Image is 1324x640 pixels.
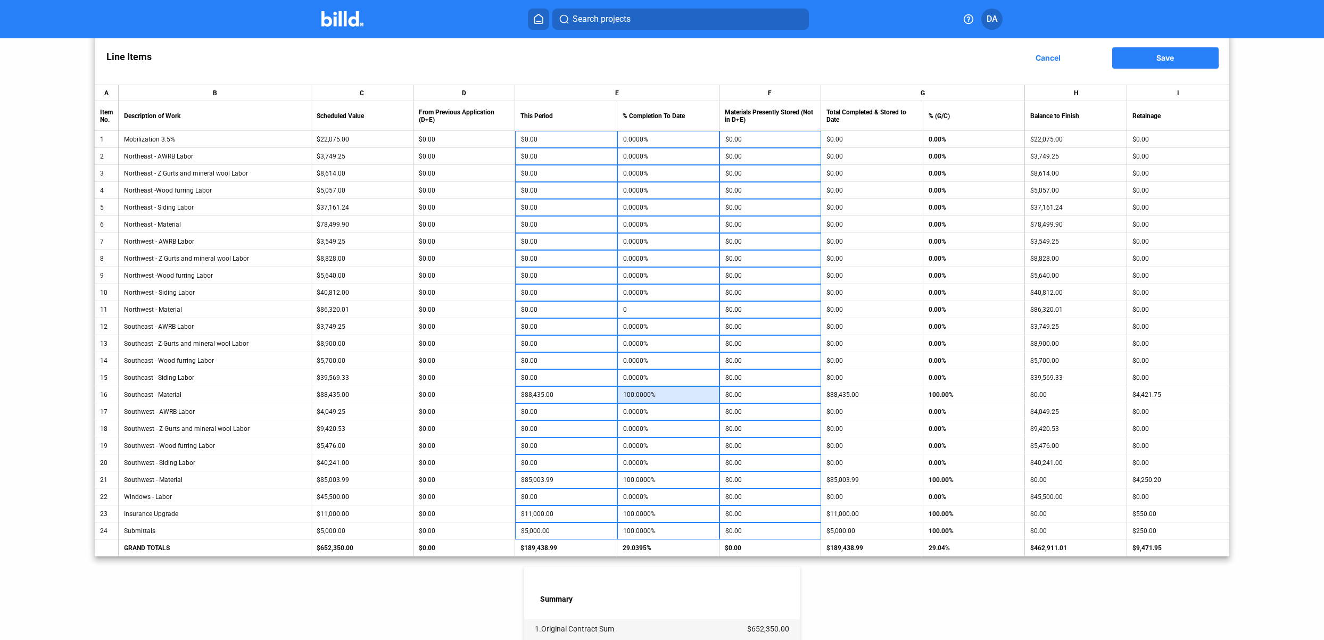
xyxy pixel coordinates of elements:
div: $0.00 [826,289,917,296]
div: $0.00 [1132,204,1224,211]
div: $0.00 [1132,136,1224,143]
div: $22,075.00 [317,136,408,143]
th: Item No. [95,101,119,131]
td: $462,911.01 [1025,539,1127,556]
th: This Period [515,101,617,131]
div: $0.00 [419,204,510,211]
div: 19 [100,442,113,450]
div: $5,700.00 [317,357,408,364]
div: $5,476.00 [317,442,408,450]
th: I [1127,85,1229,101]
th: % (G/C) [923,101,1025,131]
div: 17 [100,408,113,415]
div: $0.00 [1030,391,1121,398]
div: $78,499.90 [317,221,408,228]
th: Total Completed & Stored to Date [821,101,923,131]
div: $0.00 [1030,476,1121,484]
th: D [413,85,516,101]
td: 0.00% [923,233,1025,250]
div: $0.00 [1132,187,1224,194]
div: $86,320.01 [1030,306,1121,313]
div: $0.00 [419,510,510,518]
div: $0.00 [826,357,917,364]
div: $40,241.00 [1030,459,1121,467]
div: $78,499.90 [1030,221,1121,228]
div: $3,549.25 [317,238,408,245]
div: $4,421.75 [1132,391,1224,398]
div: $0.00 [826,136,917,143]
div: $8,828.00 [1030,255,1121,262]
div: 18 [100,425,113,433]
div: $0.00 [419,357,510,364]
div: $3,549.25 [1030,238,1121,245]
div: 24 [100,527,113,535]
div: $37,161.24 [1030,204,1121,211]
div: $0.00 [826,442,917,450]
td: $189,438.99 [821,539,923,556]
div: $0.00 [1132,153,1224,160]
div: $0.00 [1132,408,1224,415]
div: 11 [100,306,113,313]
div: 9 [100,272,113,279]
div: 13 [100,340,113,347]
div: $0.00 [1132,170,1224,177]
th: E [515,85,719,101]
div: $250.00 [1132,527,1224,535]
div: 5 [100,204,113,211]
div: $45,500.00 [317,493,408,501]
div: $5,057.00 [317,187,408,194]
td: 0.00% [923,199,1025,216]
div: $0.00 [1030,510,1121,518]
td: 0.00% [923,165,1025,182]
th: From Previous Application (D+E) [413,101,516,131]
div: $0.00 [826,493,917,501]
div: 21 [100,476,113,484]
div: $8,614.00 [1030,170,1121,177]
div: $39,569.33 [1030,374,1121,381]
div: $0.00 [1132,459,1224,467]
th: F [719,85,822,101]
span: Search projects [573,13,631,26]
div: $0.00 [826,340,917,347]
td: 0.00% [923,267,1025,284]
div: $0.00 [419,187,510,194]
div: 7 [100,238,113,245]
div: $8,828.00 [317,255,408,262]
div: $0.00 [419,442,510,450]
div: $3,749.25 [317,153,408,160]
div: $5,000.00 [317,527,408,535]
div: Southwest - Siding Labor [124,459,305,467]
div: Southeast - Siding Labor [124,374,305,381]
div: $5,640.00 [317,272,408,279]
td: 100.00% [923,386,1025,403]
button: Save [1112,47,1219,69]
th: Description of Work [119,101,311,131]
td: 100.00% [923,522,1025,539]
div: $9,420.53 [1030,425,1121,433]
div: Northeast - Z Gurts and mineral wool Labor [124,170,305,177]
div: 20 [100,459,113,467]
div: $3,749.25 [1030,153,1121,160]
div: $0.00 [1132,238,1224,245]
div: Southwest - AWRB Labor [124,408,305,415]
td: 0.00% [923,284,1025,301]
div: $0.00 [1132,340,1224,347]
div: $0.00 [1132,442,1224,450]
div: $0.00 [826,187,917,194]
div: 6 [100,221,113,228]
div: $4,049.25 [317,408,408,415]
div: $0.00 [419,255,510,262]
label: Line Items [95,40,163,73]
td: 0.00% [923,420,1025,437]
div: $0.00 [826,272,917,279]
div: $0.00 [1132,272,1224,279]
div: $39,569.33 [317,374,408,381]
div: $0.00 [826,170,917,177]
div: Southeast - Material [124,391,305,398]
div: $8,614.00 [317,170,408,177]
div: $0.00 [1132,357,1224,364]
td: $9,471.95 [1127,539,1229,556]
div: 12 [100,323,113,330]
th: Balance to Finish [1025,101,1127,131]
td: 0.00% [923,250,1025,267]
